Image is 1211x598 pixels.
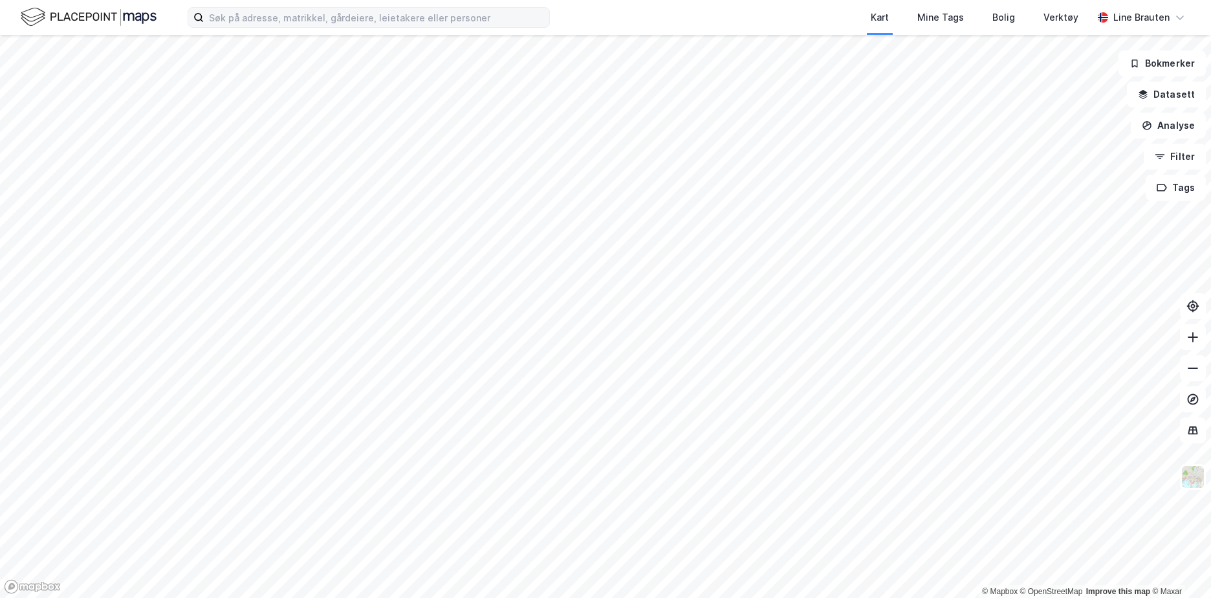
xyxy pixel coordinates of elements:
[1146,175,1206,201] button: Tags
[992,10,1015,25] div: Bolig
[4,579,61,594] a: Mapbox homepage
[1118,50,1206,76] button: Bokmerker
[1144,144,1206,170] button: Filter
[1181,465,1205,489] img: Z
[982,587,1018,596] a: Mapbox
[871,10,889,25] div: Kart
[1146,536,1211,598] div: Kontrollprogram for chat
[917,10,964,25] div: Mine Tags
[1146,536,1211,598] iframe: Chat Widget
[204,8,549,27] input: Søk på adresse, matrikkel, gårdeiere, leietakere eller personer
[1043,10,1078,25] div: Verktøy
[21,6,157,28] img: logo.f888ab2527a4732fd821a326f86c7f29.svg
[1086,587,1150,596] a: Improve this map
[1131,113,1206,138] button: Analyse
[1127,82,1206,107] button: Datasett
[1020,587,1083,596] a: OpenStreetMap
[1113,10,1170,25] div: Line Brauten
